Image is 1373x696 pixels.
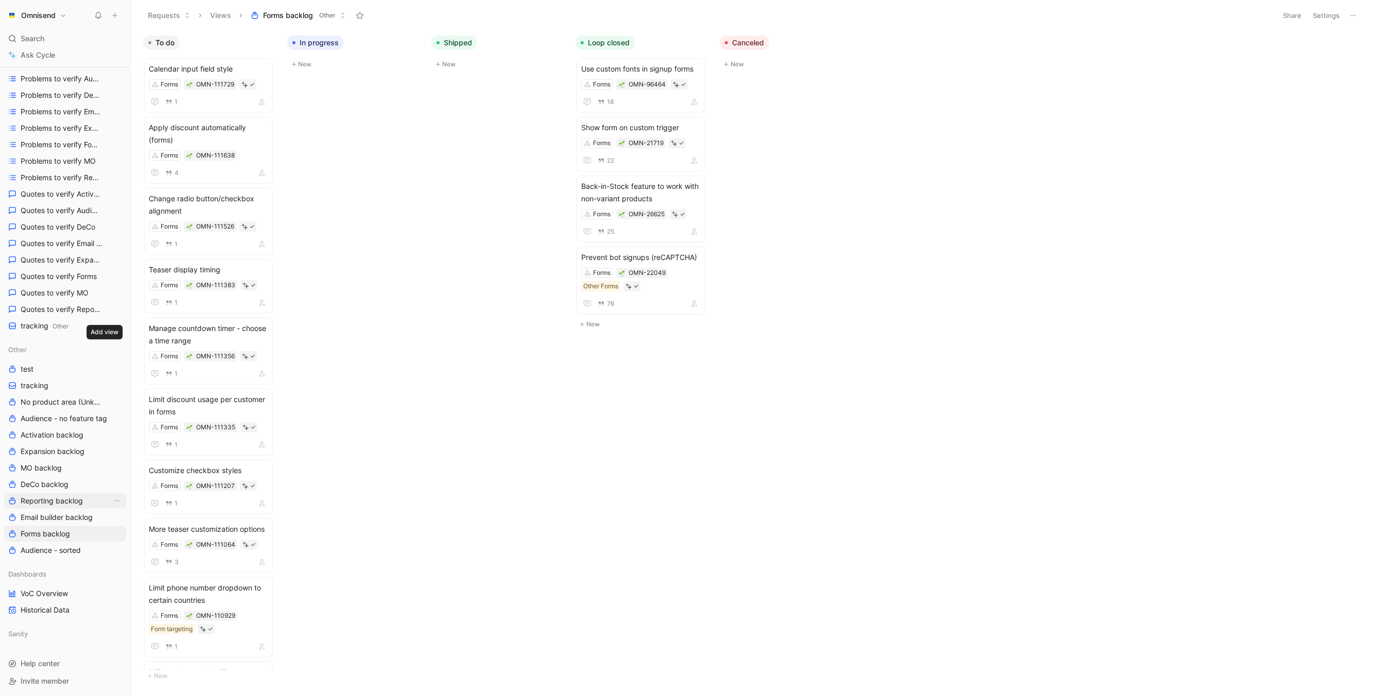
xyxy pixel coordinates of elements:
[4,602,126,618] a: Historical Data
[21,430,83,440] span: Activation backlog
[596,298,617,309] button: 76
[21,512,93,523] span: Email builder backlog
[21,238,103,249] span: Quotes to verify Email builder
[175,99,178,105] span: 1
[186,223,193,230] div: 🌱
[618,211,625,218] button: 🌱
[581,63,701,75] span: Use custom fonts in signup forms
[21,496,83,506] span: Reporting backlog
[581,121,701,134] span: Show form on custom trigger
[4,88,126,103] a: Problems to verify DeCo
[4,626,126,641] div: Sanity
[571,31,716,336] div: Loop closedNew
[21,364,33,374] span: test
[4,236,126,251] a: Quotes to verify Email builder
[163,297,180,308] button: 1
[21,659,60,668] span: Help center
[427,31,571,76] div: ShippedNew
[161,540,178,550] div: Forms
[607,99,614,105] span: 18
[607,158,614,164] span: 22
[186,612,193,619] button: 🌱
[4,31,126,46] div: Search
[716,31,860,76] div: CanceledNew
[163,641,180,652] button: 1
[21,321,68,332] span: tracking
[21,676,69,685] span: Invite member
[175,643,178,650] span: 1
[143,670,279,682] button: New
[112,496,122,506] button: View actions
[186,283,193,289] img: 🌱
[149,264,268,276] span: Teaser display timing
[283,31,427,76] div: In progressNew
[4,269,126,284] a: Quotes to verify Forms
[619,212,625,218] img: 🌱
[4,543,126,558] a: Audience - sorted
[196,79,234,90] div: OMN-111729
[4,526,126,542] a: Forms backlog
[21,605,69,615] span: Historical Data
[186,541,193,548] button: 🌱
[576,36,635,50] button: Loop closed
[4,252,126,268] a: Quotes to verify Expansion
[53,322,68,330] span: Other
[4,47,126,63] a: Ask Cycle
[629,79,666,90] div: OMN-96464
[4,493,126,509] a: Reporting backlogView actions
[619,82,625,88] img: 🌱
[596,96,616,108] button: 18
[196,611,235,621] div: OMN-110929
[4,342,126,357] div: Other
[21,255,102,265] span: Quotes to verify Expansion
[161,280,178,290] div: Forms
[4,71,126,86] a: Problems to verify Audience
[629,209,665,219] div: OMN-26625
[21,222,95,232] span: Quotes to verify DeCo
[175,300,178,306] span: 1
[149,582,268,606] span: Limit phone number dropdown to certain countries
[149,63,268,75] span: Calendar input field style
[186,354,193,360] img: 🌱
[186,482,193,490] button: 🌱
[577,58,705,113] a: Use custom fonts in signup formsForms18
[21,380,48,391] span: tracking
[175,170,179,176] span: 4
[596,155,616,166] button: 22
[149,393,268,418] span: Limit discount usage per customer in forms
[21,288,89,298] span: Quotes to verify MO
[163,238,180,250] button: 1
[4,302,126,317] a: Quotes to verify Reporting
[593,79,611,90] div: Forms
[21,271,97,282] span: Quotes to verify Forms
[4,342,126,558] div: OthertesttrackingNo product area (Unknowns)Audience - no feature tagActivation backlogExpansion b...
[8,344,27,355] span: Other
[186,613,193,619] img: 🌱
[186,425,193,431] img: 🌱
[86,325,123,339] div: Add view
[607,301,615,307] span: 76
[618,140,625,147] div: 🌱
[186,353,193,360] button: 🌱
[4,285,126,301] a: Quotes to verify MO
[205,8,236,23] button: Views
[4,104,126,119] a: Problems to verify Email Builder
[196,280,235,290] div: OMN-111383
[8,629,28,639] span: Sanity
[161,79,178,90] div: Forms
[4,510,126,525] a: Email builder backlog
[175,559,179,565] span: 3
[4,8,69,23] button: OmnisendOmnisend
[4,318,126,334] a: trackingOther
[263,10,313,21] span: Forms backlog
[161,422,178,432] div: Forms
[21,479,68,490] span: DeCo backlog
[21,413,107,424] span: Audience - no feature tag
[186,82,193,88] img: 🌱
[21,32,44,45] span: Search
[4,586,126,601] a: VoC Overview
[186,152,193,159] div: 🌱
[186,81,193,88] button: 🌱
